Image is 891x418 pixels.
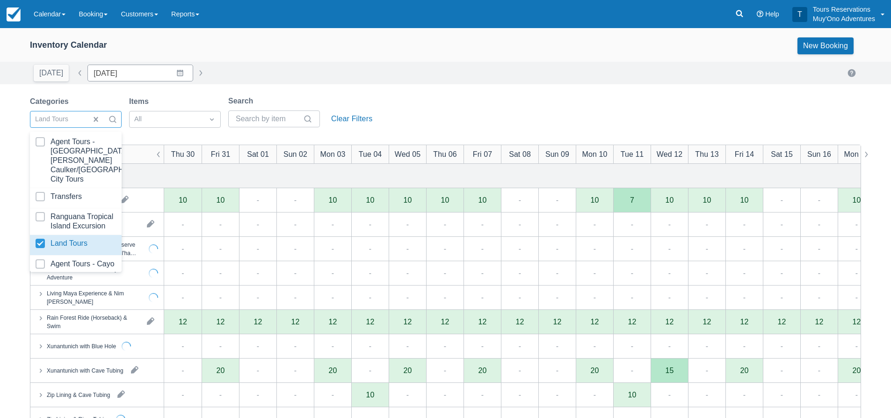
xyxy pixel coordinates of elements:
[818,365,820,376] div: -
[441,318,449,325] div: 12
[332,340,334,352] div: -
[797,37,854,54] a: New Booking
[855,389,858,400] div: -
[257,219,259,230] div: -
[703,318,711,325] div: 12
[294,365,297,376] div: -
[406,243,409,254] div: -
[818,267,820,279] div: -
[395,148,420,160] div: Wed 05
[257,243,259,254] div: -
[781,389,783,400] div: -
[519,267,521,279] div: -
[366,318,375,325] div: 12
[181,243,184,254] div: -
[366,391,375,398] div: 10
[329,318,337,325] div: 12
[844,148,869,160] div: Mon 17
[706,219,708,230] div: -
[666,196,674,204] div: 10
[481,340,484,352] div: -
[181,389,184,400] div: -
[47,313,139,330] div: Rain Forest Ride (Horseback) & Swim
[366,196,375,204] div: 10
[781,340,783,352] div: -
[706,389,708,400] div: -
[247,148,269,160] div: Sat 01
[108,115,117,124] span: Search
[257,389,259,400] div: -
[478,318,487,325] div: 12
[332,267,334,279] div: -
[668,219,671,230] div: -
[657,148,682,160] div: Wed 12
[294,389,297,400] div: -
[441,196,449,204] div: 10
[406,267,409,279] div: -
[181,292,184,303] div: -
[444,243,446,254] div: -
[556,194,558,205] div: -
[219,292,222,303] div: -
[519,243,521,254] div: -
[219,243,222,254] div: -
[631,267,633,279] div: -
[781,292,783,303] div: -
[743,340,746,352] div: -
[519,292,521,303] div: -
[181,365,184,376] div: -
[219,340,222,352] div: -
[666,318,674,325] div: 12
[591,318,599,325] div: 12
[855,243,858,254] div: -
[807,148,831,160] div: Sun 16
[695,148,718,160] div: Thu 13
[668,267,671,279] div: -
[406,219,409,230] div: -
[369,243,371,254] div: -
[818,194,820,205] div: -
[228,95,257,107] label: Search
[179,318,187,325] div: 12
[294,219,297,230] div: -
[594,389,596,400] div: -
[473,148,492,160] div: Fri 07
[556,267,558,279] div: -
[855,219,858,230] div: -
[628,391,637,398] div: 10
[818,340,820,352] div: -
[765,10,779,18] span: Help
[294,243,297,254] div: -
[327,110,376,127] button: Clear Filters
[359,148,382,160] div: Tue 04
[556,243,558,254] div: -
[257,194,259,205] div: -
[294,292,297,303] div: -
[181,219,184,230] div: -
[257,267,259,279] div: -
[171,148,195,160] div: Thu 30
[630,196,634,204] div: 7
[594,219,596,230] div: -
[404,196,412,204] div: 10
[217,318,225,325] div: 12
[628,318,637,325] div: 12
[291,318,300,325] div: 12
[87,65,193,81] input: Date
[740,196,749,204] div: 10
[818,243,820,254] div: -
[211,148,230,160] div: Fri 31
[703,196,711,204] div: 10
[369,219,371,230] div: -
[668,340,671,352] div: -
[329,367,337,374] div: 20
[30,40,107,51] div: Inventory Calendar
[545,148,569,160] div: Sun 09
[219,389,222,400] div: -
[813,14,875,23] p: Muy'Ono Adventures
[47,264,143,281] div: Garifuna Cultural & Culinary Adventure
[254,318,262,325] div: 12
[294,194,297,205] div: -
[743,267,746,279] div: -
[516,318,524,325] div: 12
